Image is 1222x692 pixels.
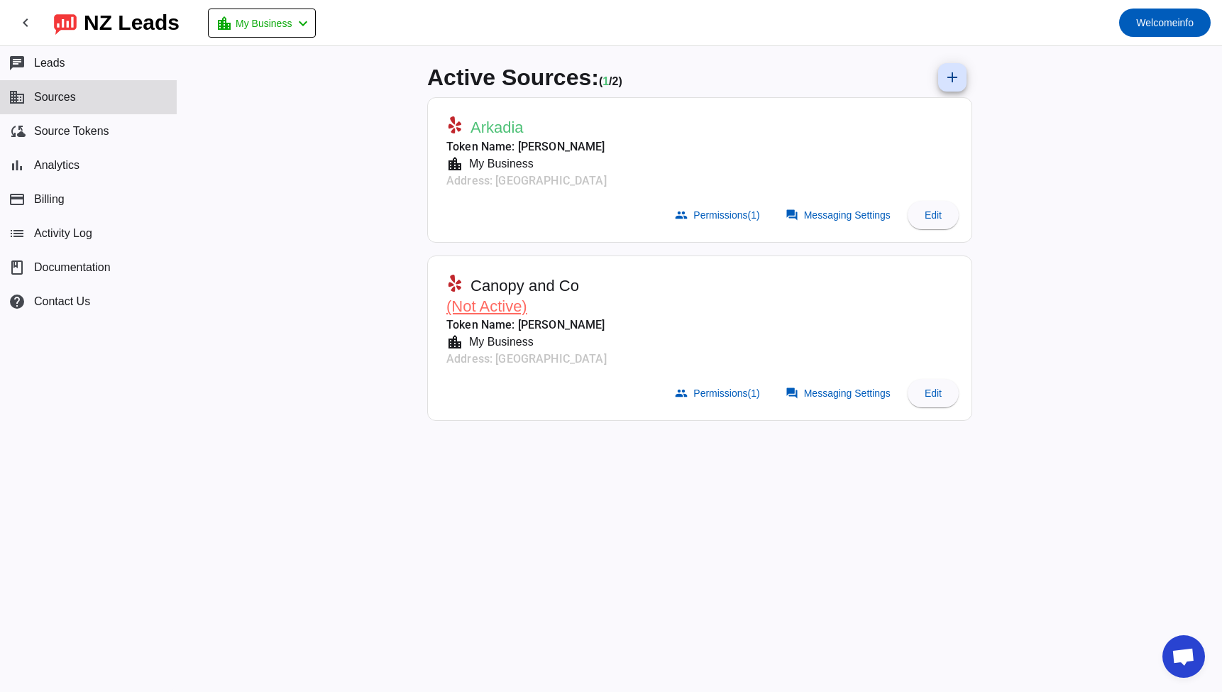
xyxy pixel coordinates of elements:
span: (Not Active) [446,297,527,315]
span: Messaging Settings [804,209,891,221]
mat-card-subtitle: Address: [GEOGRAPHIC_DATA] [446,351,607,368]
div: My Business [463,155,534,172]
img: logo [54,11,77,35]
button: Messaging Settings [777,201,902,229]
span: Arkadia [470,118,524,138]
mat-icon: location_city [216,15,233,32]
span: ( [599,75,602,87]
span: Leads [34,57,65,70]
mat-icon: chat [9,55,26,72]
mat-icon: group [675,387,688,400]
button: Edit [908,201,959,229]
span: Edit [925,388,942,399]
span: Source Tokens [34,125,109,138]
button: Welcomeinfo [1119,9,1211,37]
mat-icon: help [9,293,26,310]
span: Analytics [34,159,79,172]
mat-icon: chevron_left [295,15,312,32]
span: / [609,75,612,87]
mat-icon: location_city [446,155,463,172]
button: Edit [908,379,959,407]
mat-card-subtitle: Address: [GEOGRAPHIC_DATA] [446,172,607,190]
span: Activity Log [34,227,92,240]
mat-icon: location_city [446,334,463,351]
button: Permissions(1) [666,379,771,407]
span: info [1136,13,1194,33]
span: Working [602,75,609,87]
div: NZ Leads [84,13,180,33]
span: (1) [748,209,760,221]
span: Documentation [34,261,111,274]
mat-icon: forum [786,209,798,221]
span: Permissions [693,388,759,399]
button: My Business [208,9,316,38]
span: (1) [748,388,760,399]
mat-icon: bar_chart [9,157,26,174]
span: My Business [236,13,292,33]
mat-icon: group [675,209,688,221]
mat-icon: payment [9,191,26,208]
span: Sources [34,91,76,104]
mat-card-subtitle: Token Name: [PERSON_NAME] [446,317,607,334]
mat-icon: add [944,69,961,86]
mat-icon: business [9,89,26,106]
span: Total [612,75,622,87]
mat-card-subtitle: Token Name: [PERSON_NAME] [446,138,607,155]
span: Messaging Settings [804,388,891,399]
button: Messaging Settings [777,379,902,407]
span: Welcome [1136,17,1177,28]
div: My Business [463,334,534,351]
span: Active Sources: [427,65,599,90]
div: Open chat [1162,635,1205,678]
mat-icon: forum [786,387,798,400]
button: Permissions(1) [666,201,771,229]
span: book [9,259,26,276]
span: Billing [34,193,65,206]
span: Canopy and Co [470,276,579,296]
span: Edit [925,209,942,221]
span: Permissions [693,209,759,221]
span: Contact Us [34,295,90,308]
mat-icon: chevron_left [17,14,34,31]
mat-icon: cloud_sync [9,123,26,140]
mat-icon: list [9,225,26,242]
